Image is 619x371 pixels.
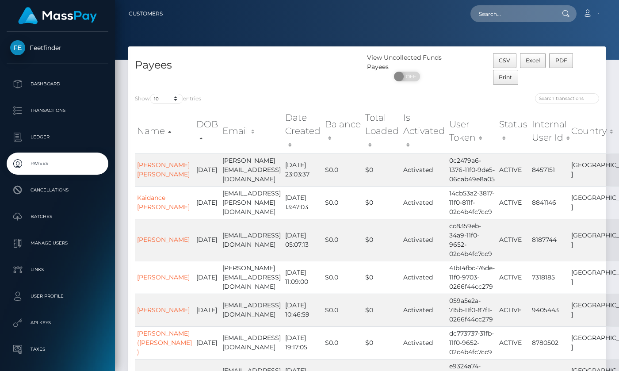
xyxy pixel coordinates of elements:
img: Feetfinder [10,40,25,55]
td: $0 [363,261,401,294]
td: $0 [363,186,401,219]
td: ACTIVE [497,186,530,219]
th: User Token: activate to sort column ascending [447,109,497,153]
td: Activated [401,153,447,186]
img: MassPay Logo [18,7,97,24]
td: [PERSON_NAME][EMAIL_ADDRESS][DOMAIN_NAME] [220,261,283,294]
th: Name: activate to sort column ascending [135,109,194,153]
a: User Profile [7,285,108,307]
p: Cancellations [10,184,105,197]
td: 41b14fbc-76de-11f0-9703-0266f44cc279 [447,261,497,294]
p: Dashboard [10,77,105,91]
button: PDF [549,53,573,68]
a: Dashboard [7,73,108,95]
th: Balance: activate to sort column ascending [323,109,363,153]
span: Feetfinder [7,44,108,52]
td: $0.0 [323,326,363,359]
th: DOB: activate to sort column descending [194,109,220,153]
p: User Profile [10,290,105,303]
a: Cancellations [7,179,108,201]
td: 059a5e2a-715b-11f0-87f1-0266f44cc279 [447,294,497,326]
td: ACTIVE [497,219,530,261]
span: PDF [555,57,567,64]
td: $0 [363,153,401,186]
th: Is Activated: activate to sort column ascending [401,109,447,153]
td: $0.0 [323,294,363,326]
td: 7318185 [530,261,569,294]
td: [DATE] 11:09:00 [283,261,323,294]
h4: Payees [135,57,360,73]
td: $0.0 [323,153,363,186]
td: [DATE] [194,186,220,219]
input: Search transactions [535,93,599,103]
td: 8457151 [530,153,569,186]
span: Print [499,74,512,80]
button: CSV [493,53,516,68]
p: Links [10,263,105,276]
td: [DATE] 10:46:59 [283,294,323,326]
td: Activated [401,326,447,359]
td: [DATE] 23:03:37 [283,153,323,186]
td: Activated [401,186,447,219]
a: Batches [7,206,108,228]
td: Activated [401,219,447,261]
td: [DATE] 13:47:03 [283,186,323,219]
th: Internal User Id: activate to sort column ascending [530,109,569,153]
a: Ledger [7,126,108,148]
p: Taxes [10,343,105,356]
a: Links [7,259,108,281]
a: Customers [129,4,163,23]
button: Excel [520,53,546,68]
td: 14cb53a2-3817-11f0-811f-02c4b4fc7cc9 [447,186,497,219]
td: cc8359eb-34a9-11f0-9652-02c4b4fc7cc9 [447,219,497,261]
a: [PERSON_NAME] [PERSON_NAME] [137,161,190,178]
p: Ledger [10,130,105,144]
td: [DATE] [194,153,220,186]
p: Manage Users [10,237,105,250]
a: API Keys [7,312,108,334]
label: Show entries [135,94,201,104]
td: [EMAIL_ADDRESS][DOMAIN_NAME] [220,219,283,261]
td: [EMAIL_ADDRESS][DOMAIN_NAME] [220,294,283,326]
td: [DATE] [194,326,220,359]
td: $0 [363,294,401,326]
span: Excel [526,57,540,64]
td: ACTIVE [497,153,530,186]
input: Search... [470,5,554,22]
span: OFF [399,72,421,81]
td: $0.0 [323,219,363,261]
td: ACTIVE [497,326,530,359]
th: Status: activate to sort column ascending [497,109,530,153]
td: $0.0 [323,186,363,219]
td: Activated [401,294,447,326]
td: 8187744 [530,219,569,261]
button: Print [493,70,518,85]
a: [PERSON_NAME] [137,273,190,281]
td: dc773737-31fb-11f0-9652-02c4b4fc7cc9 [447,326,497,359]
td: [DATE] [194,219,220,261]
a: Taxes [7,338,108,360]
a: [PERSON_NAME] [137,236,190,244]
td: ACTIVE [497,294,530,326]
p: Transactions [10,104,105,117]
td: [EMAIL_ADDRESS][DOMAIN_NAME] [220,326,283,359]
td: 8841146 [530,186,569,219]
td: 8780502 [530,326,569,359]
p: API Keys [10,316,105,329]
p: Payees [10,157,105,170]
span: CSV [499,57,510,64]
a: [PERSON_NAME] [137,306,190,314]
td: [DATE] [194,261,220,294]
td: $0 [363,326,401,359]
td: [DATE] 19:17:05 [283,326,323,359]
td: $0 [363,219,401,261]
td: Activated [401,261,447,294]
th: Total Loaded: activate to sort column ascending [363,109,401,153]
a: Manage Users [7,232,108,254]
td: ACTIVE [497,261,530,294]
th: Date Created: activate to sort column ascending [283,109,323,153]
a: Kaidance [PERSON_NAME] [137,194,190,211]
p: Batches [10,210,105,223]
a: Transactions [7,99,108,122]
div: View Uncollected Funds Payees [367,53,447,72]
